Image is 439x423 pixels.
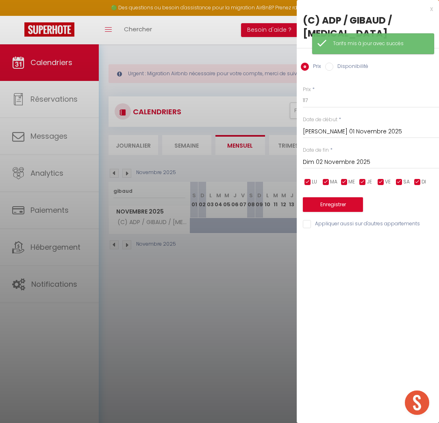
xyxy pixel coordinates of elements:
[303,14,433,40] div: (C) ADP / GIBAUD / [MEDICAL_DATA]
[367,178,372,186] span: JE
[405,390,429,415] div: Ouvrir le chat
[303,116,337,124] label: Date de début
[385,178,391,186] span: VE
[297,4,433,14] div: x
[303,197,363,212] button: Enregistrer
[333,63,368,72] label: Disponibilité
[309,63,321,72] label: Prix
[312,178,317,186] span: LU
[303,86,311,94] label: Prix
[330,178,337,186] span: MA
[403,178,410,186] span: SA
[303,146,329,154] label: Date de fin
[348,178,355,186] span: ME
[422,178,426,186] span: DI
[333,40,426,48] div: Tarifs mis à jour avec succès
